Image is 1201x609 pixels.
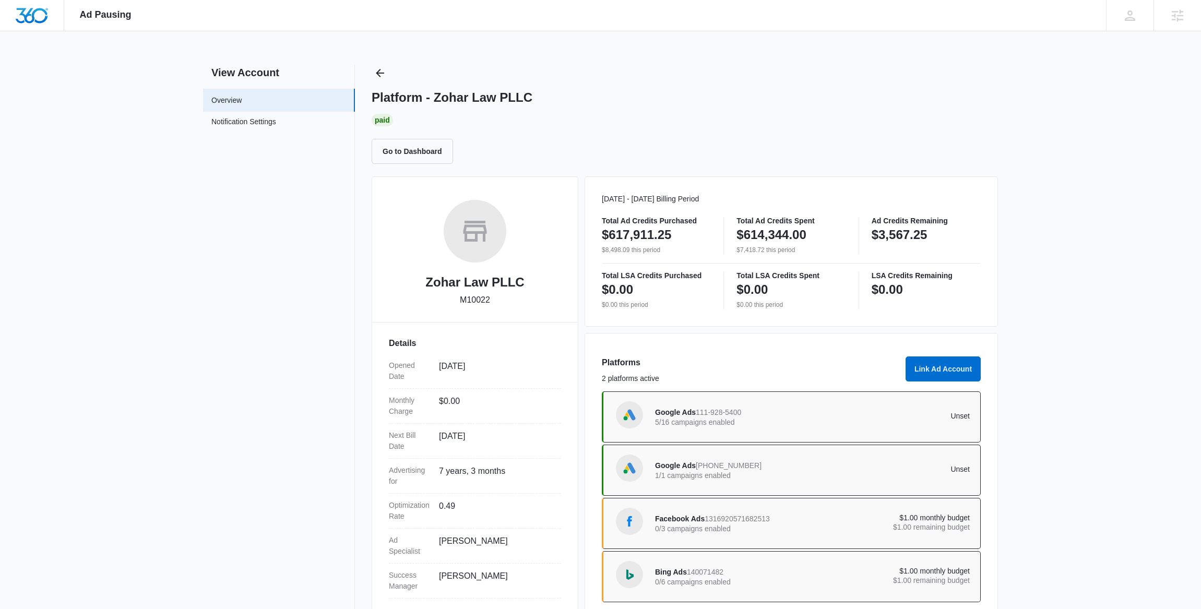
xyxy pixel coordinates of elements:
p: $0.00 [736,281,768,298]
div: Monthly Charge$0.00 [389,389,561,424]
p: $617,911.25 [602,226,671,243]
dt: Ad Specialist [389,535,431,557]
span: Ad Pausing [80,9,132,20]
p: $0.00 [602,281,633,298]
button: Back [372,65,388,81]
h2: Zohar Law PLLC [425,273,524,292]
p: Unset [813,412,970,420]
img: Google Ads [622,407,637,423]
a: Facebook AdsFacebook Ads13169205716825130/3 campaigns enabled$1.00 monthly budget$1.00 remaining ... [602,498,981,549]
p: M10022 [460,294,490,306]
p: $0.00 [872,281,903,298]
button: Link Ad Account [906,356,981,381]
p: $1.00 monthly budget [813,567,970,575]
p: Total Ad Credits Purchased [602,217,711,224]
a: Overview [211,95,242,106]
h3: Details [389,337,561,350]
dt: Advertising for [389,465,431,487]
p: $614,344.00 [736,226,806,243]
div: Opened Date[DATE] [389,354,561,389]
p: 1/1 campaigns enabled [655,472,813,479]
p: $0.00 this period [736,300,846,309]
dt: Success Manager [389,570,431,592]
p: Ad Credits Remaining [872,217,981,224]
p: $3,567.25 [872,226,927,243]
img: Google Ads [622,460,637,476]
span: Google Ads [655,408,696,416]
div: Optimization Rate0.49 [389,494,561,529]
dd: [PERSON_NAME] [439,535,553,557]
p: $7,418.72 this period [736,245,846,255]
p: Total LSA Credits Purchased [602,272,711,279]
p: $1.00 remaining budget [813,523,970,531]
dd: [DATE] [439,360,553,382]
p: $8,498.09 this period [602,245,711,255]
p: Total Ad Credits Spent [736,217,846,224]
dd: 0.49 [439,500,553,522]
p: 2 platforms active [602,373,899,384]
span: 140071482 [687,568,723,576]
p: LSA Credits Remaining [872,272,981,279]
dt: Next Bill Date [389,430,431,452]
a: Notification Settings [211,116,276,130]
a: Go to Dashboard [372,147,459,156]
p: $0.00 this period [602,300,711,309]
a: Google AdsGoogle Ads111-928-54005/16 campaigns enabledUnset [602,391,981,443]
dt: Optimization Rate [389,500,431,522]
span: Google Ads [655,461,696,470]
dd: [PERSON_NAME] [439,570,553,592]
div: Success Manager[PERSON_NAME] [389,564,561,599]
dt: Opened Date [389,360,431,382]
img: Facebook Ads [622,514,637,529]
dd: [DATE] [439,430,553,452]
div: Ad Specialist[PERSON_NAME] [389,529,561,564]
a: Bing AdsBing Ads1400714820/6 campaigns enabled$1.00 monthly budget$1.00 remaining budget [602,551,981,602]
button: Go to Dashboard [372,139,453,164]
span: Facebook Ads [655,515,705,523]
span: 111-928-5400 [696,408,741,416]
p: 0/6 campaigns enabled [655,578,813,586]
dd: 7 years, 3 months [439,465,553,487]
span: [PHONE_NUMBER] [696,461,762,470]
p: [DATE] - [DATE] Billing Period [602,194,981,205]
h2: View Account [203,65,355,80]
p: 0/3 campaigns enabled [655,525,813,532]
img: Bing Ads [622,567,637,582]
p: 5/16 campaigns enabled [655,419,813,426]
p: Unset [813,465,970,473]
h1: Platform - Zohar Law PLLC [372,90,532,105]
span: Bing Ads [655,568,687,576]
div: Paid [372,114,393,126]
p: $1.00 remaining budget [813,577,970,584]
a: Google AdsGoogle Ads[PHONE_NUMBER]1/1 campaigns enabledUnset [602,445,981,496]
span: 1316920571682513 [705,515,770,523]
div: Advertising for7 years, 3 months [389,459,561,494]
h3: Platforms [602,356,899,369]
dt: Monthly Charge [389,395,431,417]
div: Next Bill Date[DATE] [389,424,561,459]
dd: $0.00 [439,395,553,417]
p: $1.00 monthly budget [813,514,970,521]
p: Total LSA Credits Spent [736,272,846,279]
